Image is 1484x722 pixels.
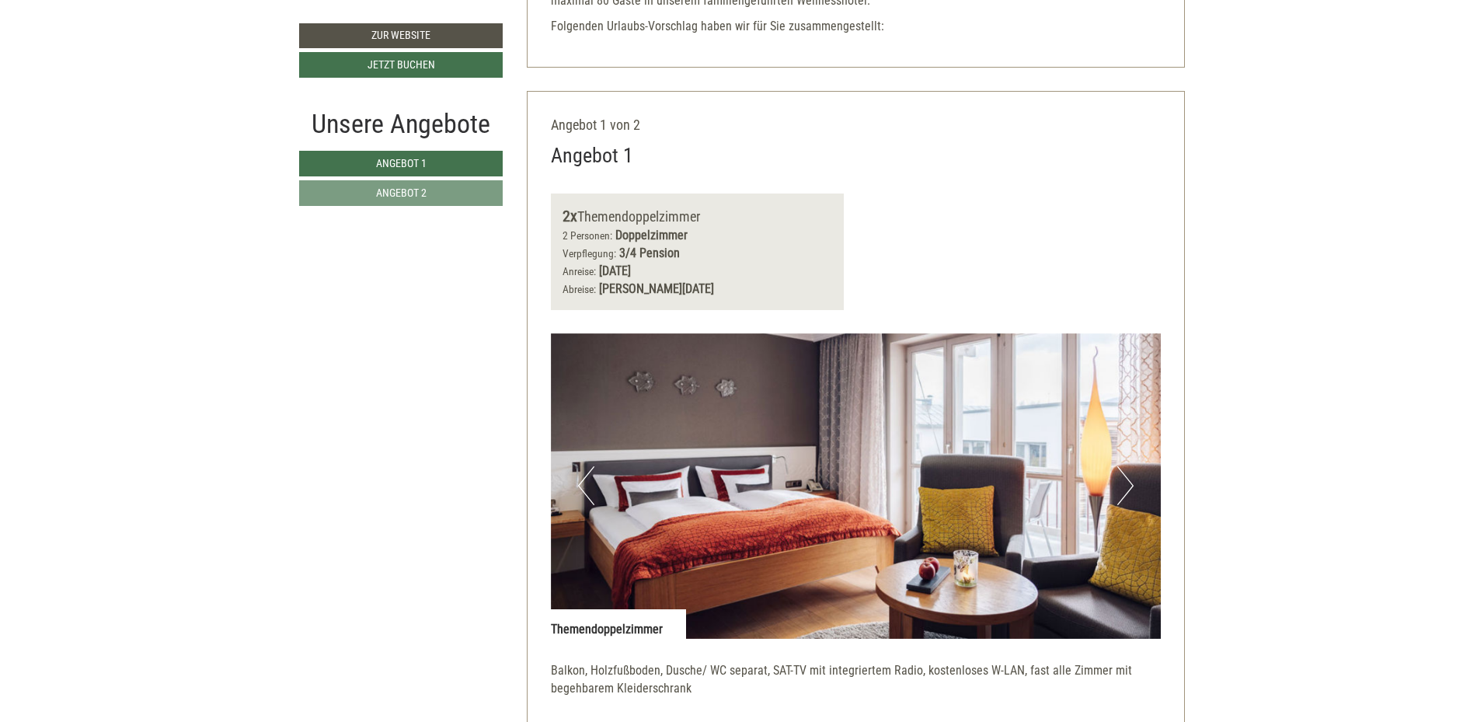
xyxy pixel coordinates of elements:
[563,247,616,260] small: Verpflegung:
[551,117,640,133] span: Angebot 1 von 2
[1117,466,1134,505] button: Next
[615,228,688,242] b: Doppelzimmer
[376,157,427,169] span: Angebot 1
[551,662,1162,716] p: Balkon, Holzfußboden, Dusche/ WC separat, SAT-TV mit integriertem Radio, kostenloses W-LAN, fast ...
[563,207,577,225] b: 2x
[551,141,633,170] div: Angebot 1
[376,187,427,199] span: Angebot 2
[563,205,833,228] div: Themendoppelzimmer
[299,52,503,78] a: Jetzt buchen
[599,281,714,296] b: [PERSON_NAME][DATE]
[551,18,1162,36] p: Folgenden Urlaubs-Vorschlag haben wir für Sie zusammengestellt:
[551,609,686,639] div: Themendoppelzimmer
[599,263,631,278] b: [DATE]
[619,246,680,260] b: 3/4 Pension
[551,333,1162,639] img: image
[578,466,594,505] button: Previous
[299,105,503,143] div: Unsere Angebote
[299,23,503,48] a: Zur Website
[563,265,596,277] small: Anreise:
[563,229,612,242] small: 2 Personen:
[563,283,596,295] small: Abreise:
